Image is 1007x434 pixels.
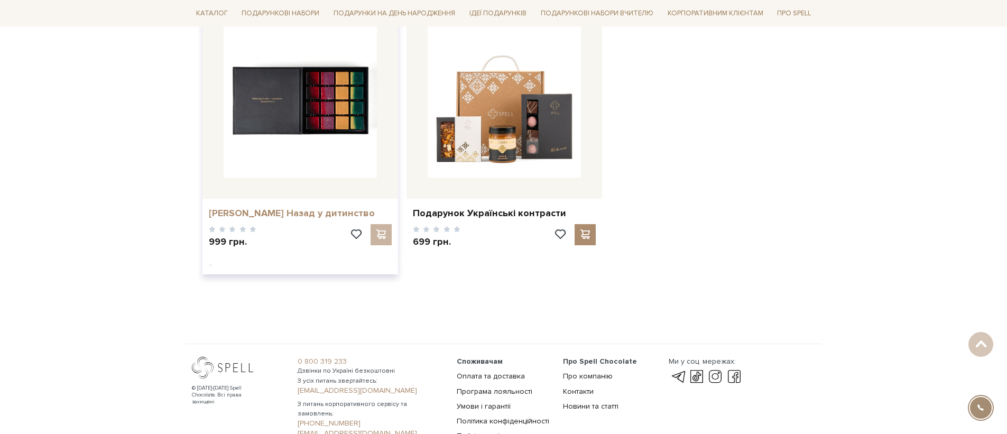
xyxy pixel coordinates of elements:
[688,371,706,383] a: tik-tok
[563,387,594,396] a: Контакти
[298,357,444,366] a: 0 800 319 233
[465,5,531,22] a: Ідеї подарунків
[298,386,444,395] a: [EMAIL_ADDRESS][DOMAIN_NAME]
[457,372,525,381] a: Оплата та доставка
[563,357,637,366] span: Про Spell Chocolate
[706,371,724,383] a: instagram
[537,4,658,22] a: Подарункові набори Вчителю
[298,376,444,386] span: З усіх питань звертайтесь:
[298,419,444,428] a: [PHONE_NUMBER]
[563,372,613,381] a: Про компанію
[669,357,743,366] div: Ми у соц. мережах:
[669,371,687,383] a: telegram
[298,366,444,376] span: Дзвінки по Україні безкоштовні
[329,5,459,22] a: Подарунки на День народження
[237,5,324,22] a: Подарункові набори
[413,236,461,248] p: 699 грн.
[202,252,398,274] div: ..
[457,357,503,366] span: Споживачам
[663,5,768,22] a: Корпоративним клієнтам
[209,236,257,248] p: 999 грн.
[192,5,232,22] a: Каталог
[192,385,263,405] div: © [DATE]-[DATE] Spell Chocolate. Всі права захищені
[457,387,532,396] a: Програма лояльності
[298,400,444,419] span: З питань корпоративного сервісу та замовлень:
[563,402,618,411] a: Новини та статті
[773,5,815,22] a: Про Spell
[725,371,743,383] a: facebook
[413,207,596,219] a: Подарунок Українські контрасти
[457,402,511,411] a: Умови і гарантії
[457,417,549,426] a: Політика конфіденційності
[209,207,392,219] a: [PERSON_NAME] Назад у дитинство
